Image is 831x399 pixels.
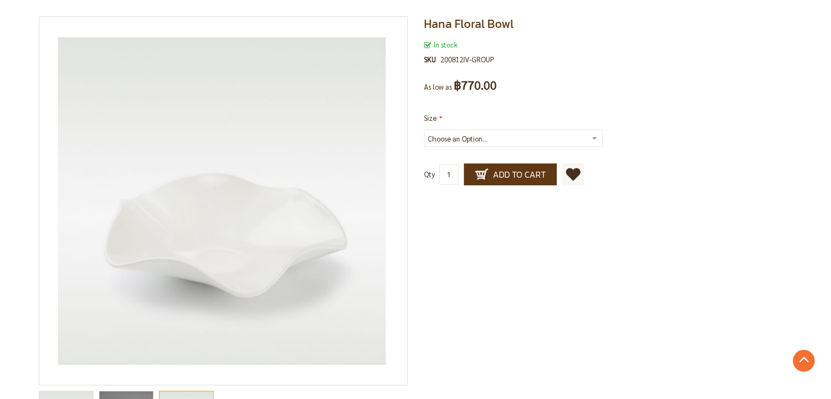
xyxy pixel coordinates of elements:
span: Hana Floral Bowl [424,15,514,33]
strong: SKU [424,54,440,66]
a: Go to Top [793,350,815,372]
span: In stock [424,40,457,49]
a: Add to Wish List [562,163,584,185]
span: Size [424,113,437,122]
span: As low as [424,82,452,91]
span: ฿770.00 [453,79,497,91]
img: Hana Floral Bowl [58,37,386,365]
span: Qty [424,169,435,179]
div: Availability [424,39,793,51]
div: 200812IV-GROUP [440,54,494,66]
span: Add to Cart [475,168,546,181]
button: Add to Cart [464,163,557,185]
